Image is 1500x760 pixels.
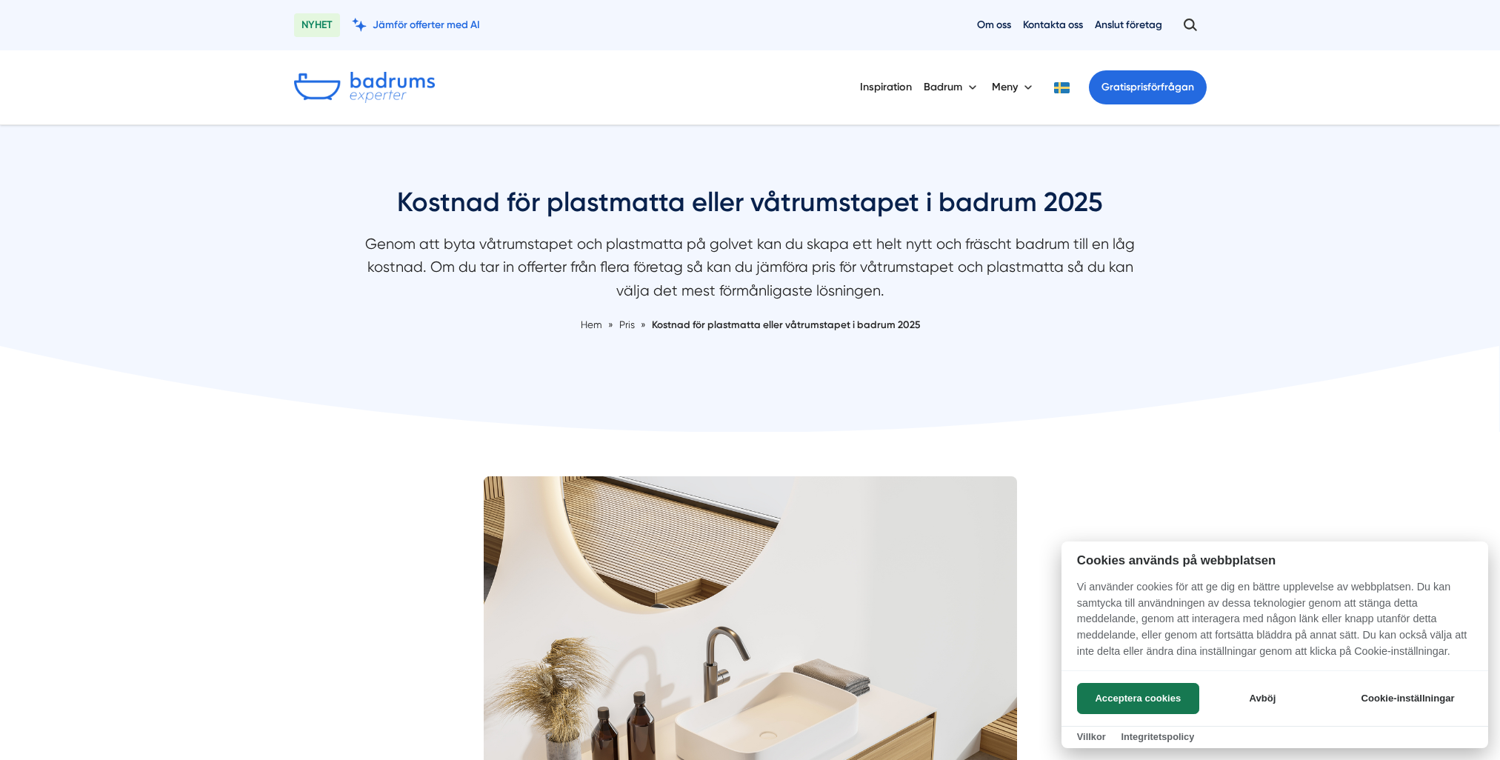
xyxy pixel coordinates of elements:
button: Cookie-inställningar [1343,683,1473,714]
a: Integritetspolicy [1121,731,1194,742]
h2: Cookies används på webbplatsen [1061,553,1488,567]
button: Avböj [1204,683,1321,714]
a: Villkor [1077,731,1106,742]
button: Acceptera cookies [1077,683,1199,714]
p: Vi använder cookies för att ge dig en bättre upplevelse av webbplatsen. Du kan samtycka till anvä... [1061,579,1488,670]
